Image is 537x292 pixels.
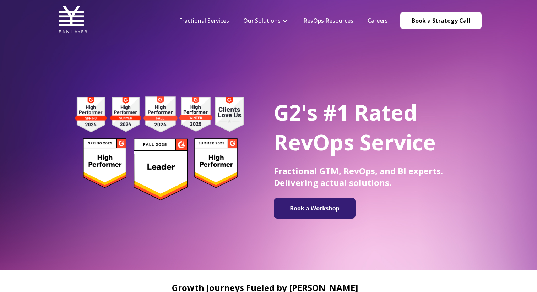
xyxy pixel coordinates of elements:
[277,201,352,216] img: Book a Workshop
[172,17,395,24] div: Navigation Menu
[274,98,436,157] span: G2's #1 Rated RevOps Service
[303,17,353,24] a: RevOps Resources
[400,12,482,29] a: Book a Strategy Call
[179,17,229,24] a: Fractional Services
[55,4,87,35] img: Lean Layer Logo
[243,17,281,24] a: Our Solutions
[274,165,443,188] span: Fractional GTM, RevOps, and BI experts. Delivering actual solutions.
[63,94,256,203] img: g2 badges
[368,17,388,24] a: Careers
